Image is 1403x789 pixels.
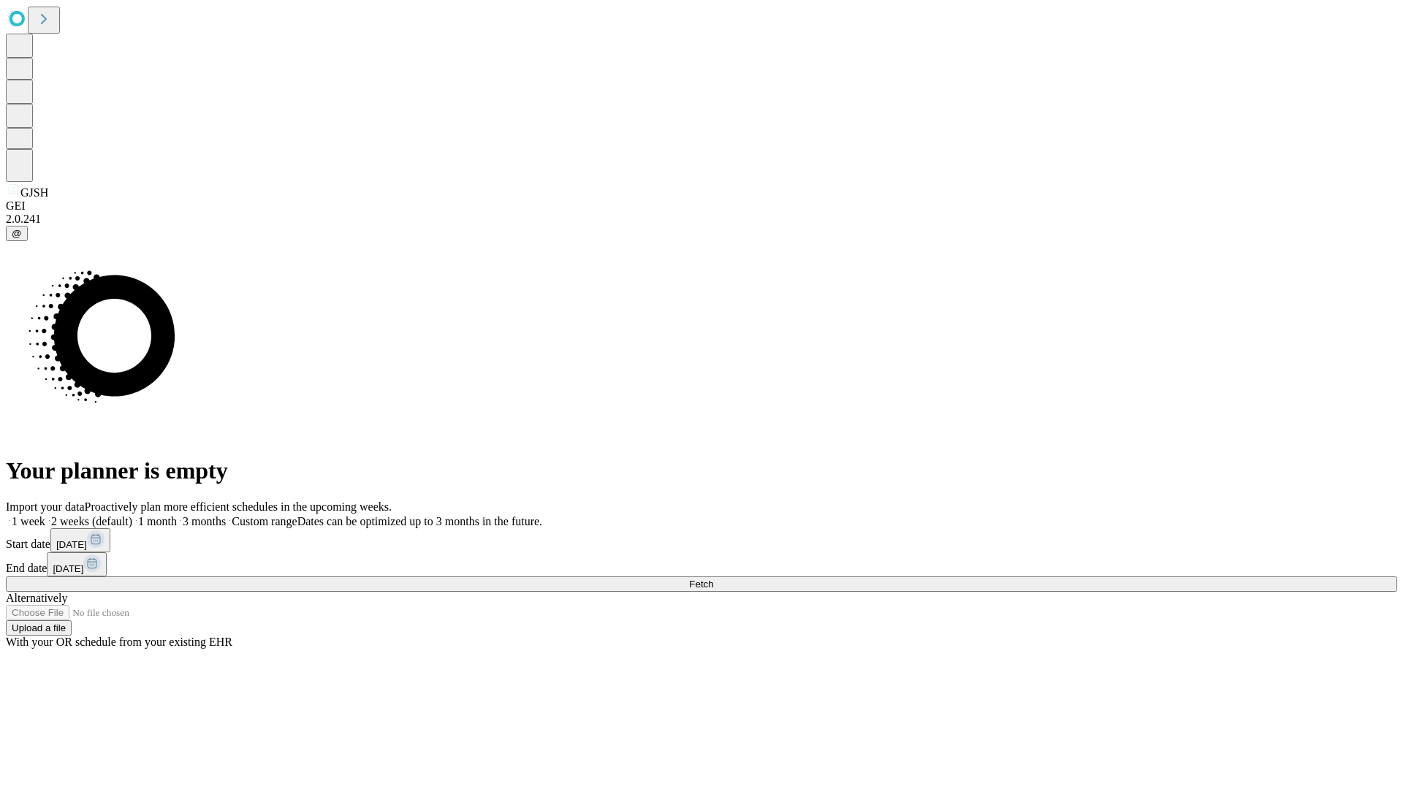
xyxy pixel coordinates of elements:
span: With your OR schedule from your existing EHR [6,636,232,648]
span: Fetch [689,579,713,590]
h1: Your planner is empty [6,457,1397,484]
span: [DATE] [53,563,83,574]
div: Start date [6,528,1397,552]
span: 1 month [138,515,177,527]
span: @ [12,228,22,239]
span: [DATE] [56,539,87,550]
div: GEI [6,199,1397,213]
span: Proactively plan more efficient schedules in the upcoming weeks. [85,500,392,513]
span: GJSH [20,186,48,199]
span: Custom range [232,515,297,527]
button: [DATE] [50,528,110,552]
span: Import your data [6,500,85,513]
button: Fetch [6,576,1397,592]
span: Dates can be optimized up to 3 months in the future. [297,515,542,527]
div: 2.0.241 [6,213,1397,226]
button: [DATE] [47,552,107,576]
span: 2 weeks (default) [51,515,132,527]
span: 3 months [183,515,226,527]
span: 1 week [12,515,45,527]
div: End date [6,552,1397,576]
button: @ [6,226,28,241]
button: Upload a file [6,620,72,636]
span: Alternatively [6,592,67,604]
